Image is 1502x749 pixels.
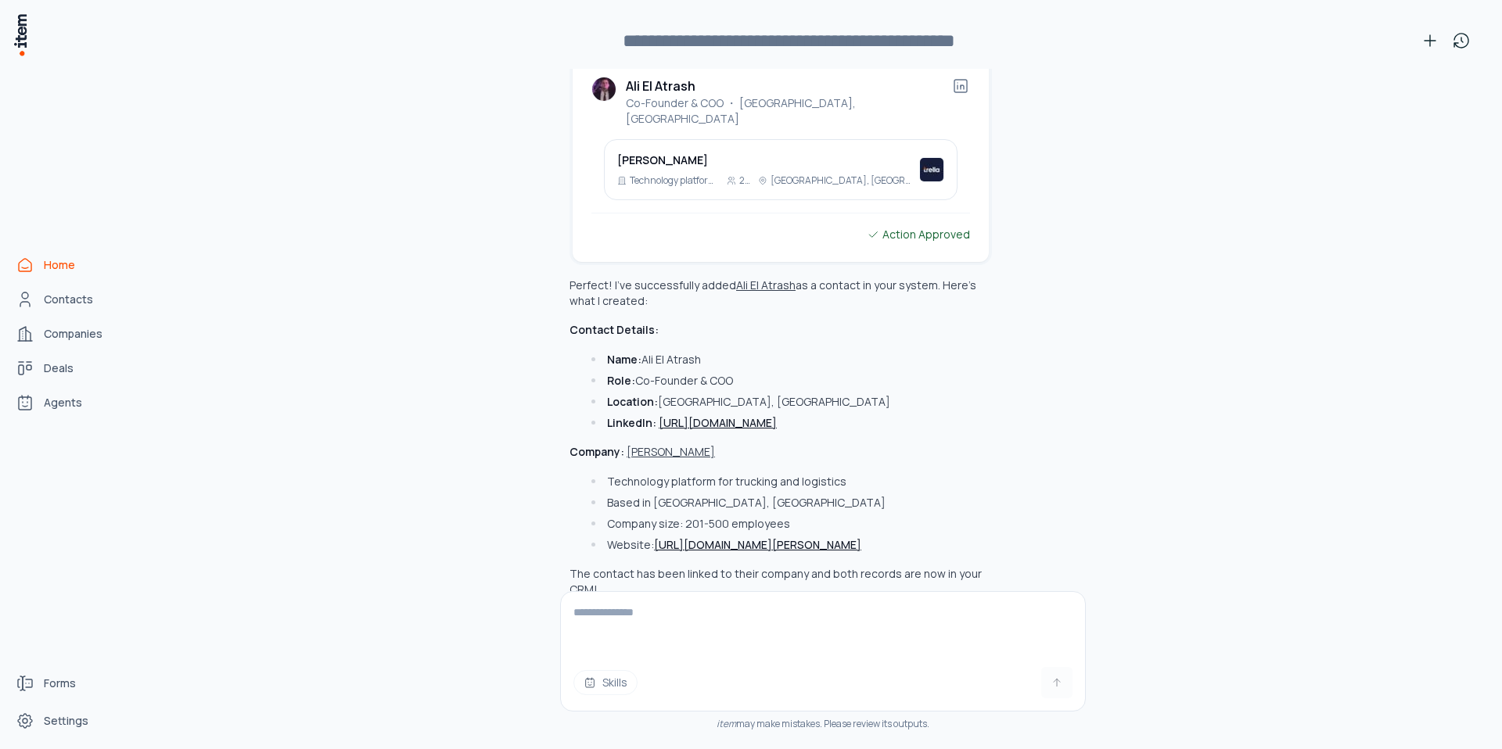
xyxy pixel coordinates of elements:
span: Companies [44,326,102,342]
span: Agents [44,395,82,410]
strong: Location: [607,394,658,409]
h2: Ali El Atrash [626,77,695,95]
span: Deals [44,360,74,376]
button: New conversation [1414,25,1446,56]
strong: Company: [570,444,624,459]
span: Settings [44,713,88,729]
img: Ali El Atrash [591,77,616,102]
li: Ali El Atrash [588,352,992,367]
p: Technology platform for trucking and logistics [630,174,720,187]
p: [GEOGRAPHIC_DATA], [GEOGRAPHIC_DATA], [GEOGRAPHIC_DATA] [771,174,913,187]
button: [PERSON_NAME] [627,444,715,460]
span: Skills [602,675,627,690]
a: Agents [9,387,128,418]
a: Forms [9,668,128,699]
span: Contacts [44,292,93,307]
div: may make mistakes. Please review its outputs. [560,718,1086,730]
img: Item Brain Logo [13,13,28,57]
a: Home [9,249,128,281]
button: Skills [573,670,638,695]
li: [GEOGRAPHIC_DATA], [GEOGRAPHIC_DATA] [588,394,992,410]
span: Forms [44,676,76,691]
i: item [717,717,736,730]
a: deals [9,353,128,384]
p: The contact has been linked to their company and both records are now in your CRM! [570,566,992,597]
a: [URL][DOMAIN_NAME][PERSON_NAME] [654,537,861,552]
img: Trella [919,157,944,182]
strong: LinkedIn: [607,415,656,430]
p: Co-Founder & COO ・ [GEOGRAPHIC_DATA], [GEOGRAPHIC_DATA] [626,95,951,127]
li: Company size: 201-500 employees [588,516,992,532]
strong: Role: [607,373,635,388]
a: Companies [9,318,128,349]
a: Contacts [9,284,128,315]
li: Technology platform for trucking and logistics [588,474,992,489]
button: Ali El Atrash [736,278,796,293]
strong: Name: [607,352,641,367]
button: View history [1446,25,1477,56]
a: Settings [9,705,128,736]
li: Co-Founder & COO [588,373,992,389]
li: Website: [588,537,992,553]
a: [URL][DOMAIN_NAME] [659,415,777,430]
div: Action Approved [867,226,970,243]
span: Home [44,257,75,273]
li: Based in [GEOGRAPHIC_DATA], [GEOGRAPHIC_DATA] [588,495,992,511]
p: 201-500 [739,174,752,187]
strong: Contact Details: [570,322,659,337]
p: Perfect! I've successfully added as a contact in your system. Here's what I created: [570,278,976,308]
h3: [PERSON_NAME] [617,152,913,168]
